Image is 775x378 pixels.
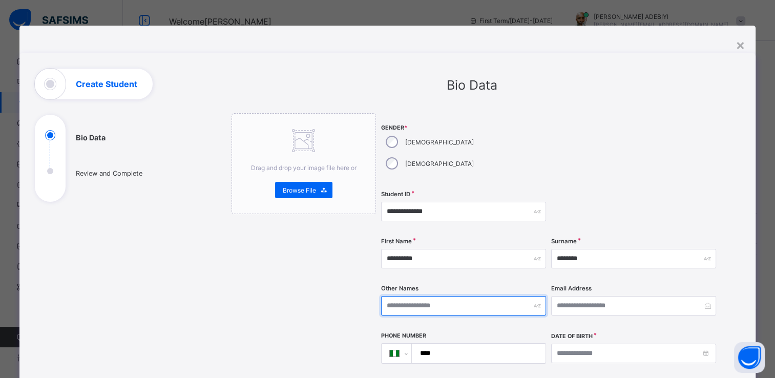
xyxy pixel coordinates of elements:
label: Date of Birth [551,333,593,340]
label: [DEMOGRAPHIC_DATA] [405,160,474,167]
span: Drag and drop your image file here or [251,164,357,172]
label: Student ID [381,191,410,198]
label: Surname [551,238,577,245]
button: Open asap [734,342,765,373]
span: Bio Data [447,77,497,93]
label: Email Address [551,285,592,292]
label: Phone Number [381,332,426,339]
span: Gender [381,124,546,131]
div: × [736,36,745,53]
span: Browse File [283,186,316,194]
label: First Name [381,238,412,245]
h1: Create Student [76,80,137,88]
label: [DEMOGRAPHIC_DATA] [405,138,474,146]
div: Drag and drop your image file here orBrowse File [232,113,376,214]
label: Other Names [381,285,418,292]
